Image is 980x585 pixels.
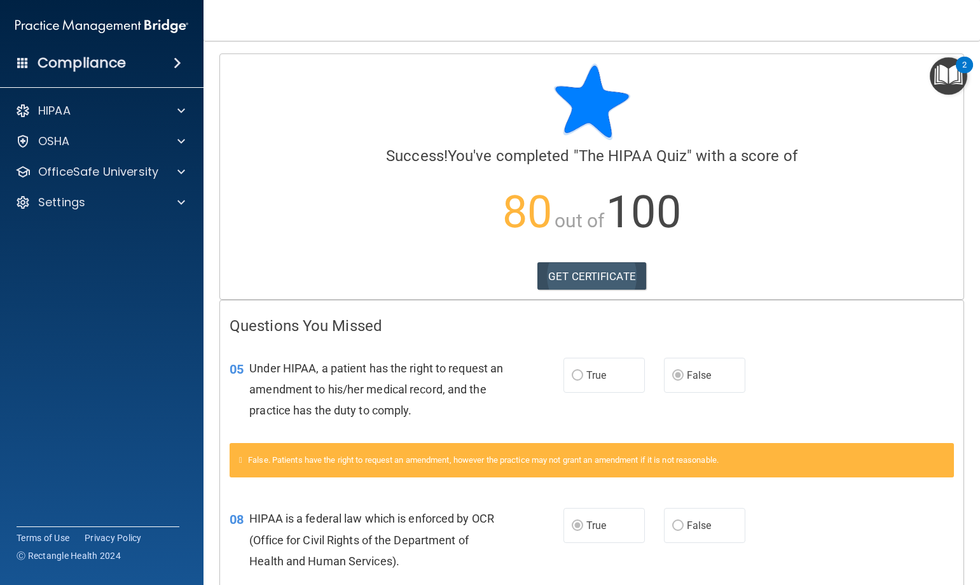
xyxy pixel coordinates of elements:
a: GET CERTIFICATE [537,262,646,290]
a: Settings [15,195,185,210]
a: HIPAA [15,103,185,118]
span: 80 [502,186,552,238]
iframe: Drift Widget Chat Controller [916,497,965,546]
button: Open Resource Center, 2 new notifications [930,57,967,95]
span: The HIPAA Quiz [579,147,687,165]
a: Terms of Use [17,532,69,544]
span: out of [555,209,605,232]
input: False [672,371,684,381]
h4: Compliance [38,54,126,72]
span: False [687,519,712,532]
h4: Questions You Missed [230,318,954,334]
p: OSHA [38,134,70,149]
img: blue-star-rounded.9d042014.png [554,64,630,140]
span: False [687,369,712,381]
input: True [572,371,583,381]
input: True [572,521,583,531]
span: True [586,369,606,381]
p: OfficeSafe University [38,164,158,180]
span: Success! [386,147,448,165]
p: Settings [38,195,85,210]
input: False [672,521,684,531]
img: PMB logo [15,13,188,39]
span: False. Patients have the right to request an amendment, however the practice may not grant an ame... [248,455,719,465]
span: 05 [230,362,244,377]
div: 2 [962,65,967,81]
span: HIPAA is a federal law which is enforced by OCR (Office for Civil Rights of the Department of Hea... [249,512,494,567]
a: Privacy Policy [85,532,142,544]
h4: You've completed " " with a score of [230,148,954,164]
span: 08 [230,512,244,527]
p: HIPAA [38,103,71,118]
span: True [586,519,606,532]
span: Under HIPAA, a patient has the right to request an amendment to his/her medical record, and the p... [249,362,503,417]
span: 100 [606,186,680,238]
a: OSHA [15,134,185,149]
span: Ⓒ Rectangle Health 2024 [17,549,121,562]
a: OfficeSafe University [15,164,185,180]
